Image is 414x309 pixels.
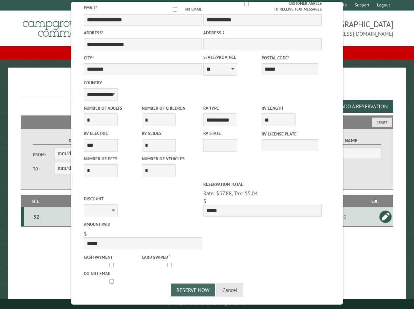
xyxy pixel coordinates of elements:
[262,131,318,137] label: RV License Plate
[84,196,202,202] label: Discount
[84,5,97,11] label: Email
[142,156,199,162] label: Number of Vehicles
[262,55,318,61] label: Postal Code
[168,253,170,258] a: ?
[203,1,322,12] label: Customer agrees to receive text messages
[357,195,393,207] th: Edit
[84,270,140,277] label: Do not email
[33,137,118,145] label: Dates
[203,105,260,111] label: RV Type
[142,253,199,260] label: Card swiped
[84,79,202,86] label: Country
[46,195,130,207] th: Dates
[21,78,393,97] h1: Reservations
[84,105,140,111] label: Number of Adults
[203,198,206,204] span: $
[203,190,258,197] span: Rate: $57.88, Tax: $5.04
[372,117,392,127] button: Reset
[84,230,87,237] span: $
[204,2,289,6] input: Customer agrees to receive text messages
[203,130,260,137] label: RV State
[203,181,322,187] label: Reservation Total
[203,54,260,60] label: State/Province
[84,221,202,228] label: Amount paid
[171,284,215,296] button: Reserve Now
[33,166,54,172] label: To:
[165,6,202,12] label: No email
[21,115,393,128] h2: Filters
[142,105,199,111] label: Number of Children
[84,130,140,137] label: RV Electric
[84,30,202,36] label: Address
[27,213,45,220] div: 32
[21,13,106,40] img: Campground Commander
[24,195,46,207] th: Site
[48,213,129,220] div: [DATE] - [DATE]
[84,156,140,162] label: Number of Pets
[217,284,243,296] button: Cancel
[262,105,318,111] label: RV Length
[169,302,245,306] small: © Campground Commander LLC. All rights reserved.
[84,55,202,61] label: City
[203,30,322,36] label: Address 2
[165,7,185,12] input: No email
[33,151,54,158] label: From:
[84,254,140,260] label: Cash payment
[142,130,199,137] label: RV Slides
[335,100,393,113] button: Add a Reservation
